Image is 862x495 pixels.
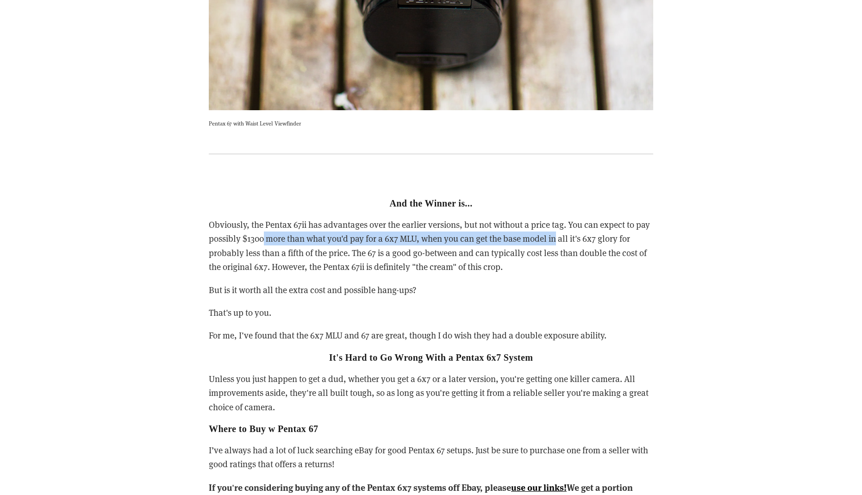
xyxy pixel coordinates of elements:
[511,482,567,493] a: use our links!
[209,306,653,320] p: That's up to you.
[209,443,653,471] p: I’ve always had a lot of luck searching eBay for good Pentax 67 setups. Just be sure to purchase ...
[209,424,318,434] strong: Where to Buy w Pentax 67
[209,119,653,128] p: Pentax 67 with Waist Level Viewfinder
[329,352,533,363] strong: It's Hard to Go Wrong With a Pentax 6x7 System
[389,198,472,208] strong: And the Winner is...
[511,481,567,493] strong: use our links!
[209,372,653,414] p: Unless you just happen to get a dud, whether you get a 6x7 or a later version, you're getting one...
[209,283,653,297] p: But is it worth all the extra cost and possible hang-ups?
[209,328,653,342] p: For me, I've found that the 6x7 MLU and 67 are great, though I do wish they had a double exposure...
[209,481,511,493] strong: If you're considering buying any of the Pentax 6x7 systems off Ebay, please
[209,218,653,274] p: Obviously, the Pentax 67ii has advantages over the earlier versions, but not without a price tag....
